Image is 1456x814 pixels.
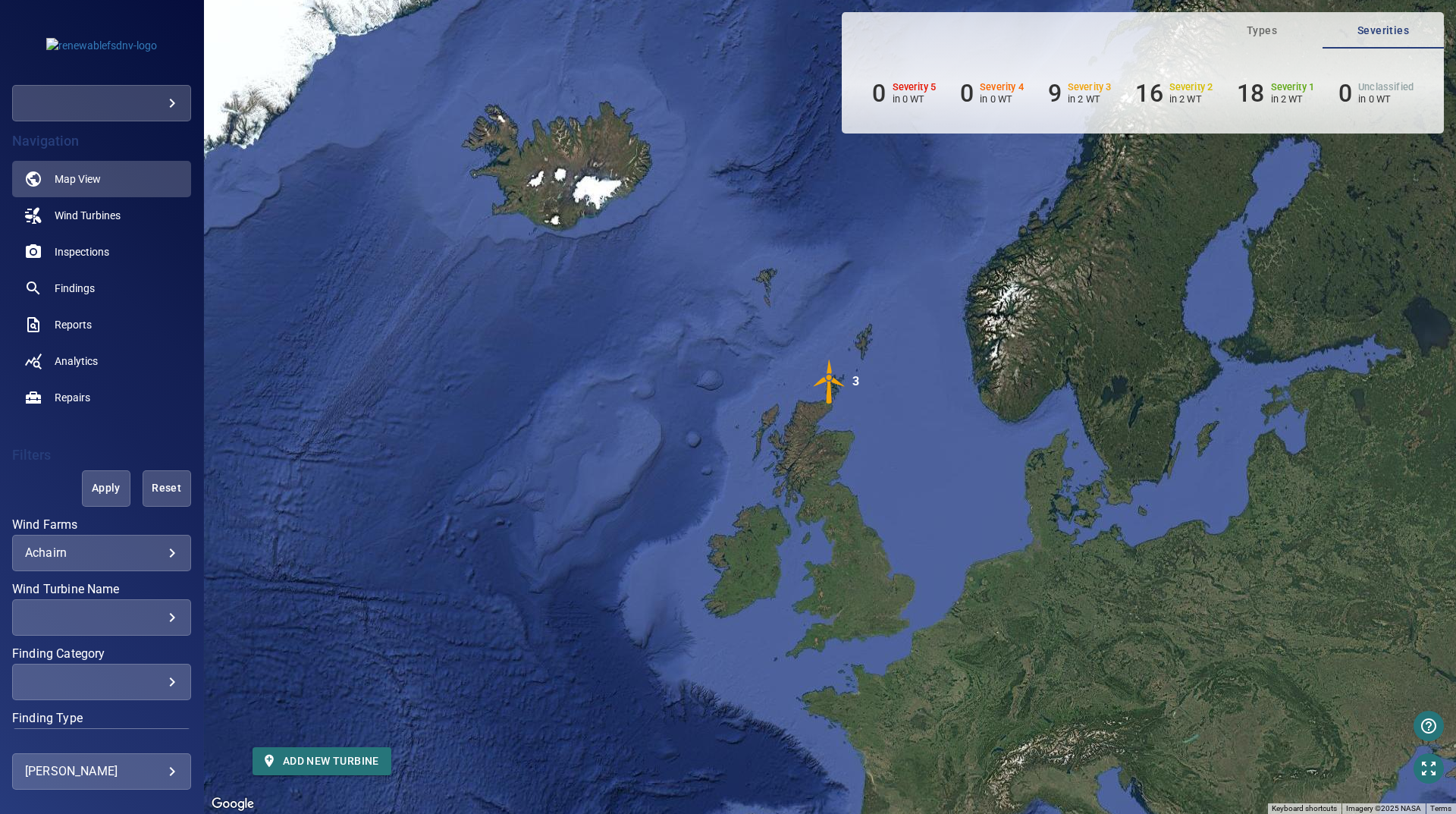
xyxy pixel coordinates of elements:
[807,359,852,407] gmp-advanced-marker: 3
[12,712,191,724] label: Finding Type
[265,752,379,771] span: Add new turbine
[12,134,191,149] h4: Navigation
[12,379,191,416] a: repairs noActive
[1338,79,1414,108] li: Severity Unclassified
[893,93,937,105] p: in 0 WT
[872,79,886,108] h6: 0
[12,270,191,306] a: findings noActive
[12,448,191,463] h4: Filters
[1237,79,1314,108] li: Severity 1
[12,648,191,660] label: Finding Category
[208,794,258,814] a: Open this area in Google Maps (opens a new window)
[12,535,191,571] div: Wind Farms
[1358,93,1414,105] p: in 0 WT
[101,479,111,498] span: Apply
[143,470,191,507] button: Reset
[1048,79,1112,108] li: Severity 3
[208,794,258,814] img: Google
[253,747,391,775] button: Add new turbine
[12,343,191,379] a: analytics noActive
[55,317,92,332] span: Reports
[12,583,191,596] label: Wind Turbine Name
[1169,82,1213,93] h6: Severity 2
[1346,804,1421,812] span: Imagery ©2025 NASA
[980,82,1024,93] h6: Severity 4
[960,79,974,108] h6: 0
[55,390,90,405] span: Repairs
[82,470,130,507] button: Apply
[807,359,852,404] img: windFarmIconCat3.svg
[1210,21,1313,40] span: Types
[55,244,109,259] span: Inspections
[1272,803,1337,814] button: Keyboard shortcuts
[12,161,191,197] a: map active
[1271,93,1315,105] p: in 2 WT
[55,281,95,296] span: Findings
[1048,79,1062,108] h6: 9
[852,359,859,404] div: 3
[872,79,936,108] li: Severity 5
[12,85,191,121] div: renewablefsdnv
[12,306,191,343] a: reports noActive
[893,82,937,93] h6: Severity 5
[12,728,191,765] div: Finding Type
[1135,79,1163,108] h6: 16
[1271,82,1315,93] h6: Severity 1
[980,93,1024,105] p: in 0 WT
[12,599,191,636] div: Wind Turbine Name
[12,197,191,234] a: windturbines noActive
[55,208,121,223] span: Wind Turbines
[1332,21,1435,40] span: Severities
[1068,82,1112,93] h6: Severity 3
[1358,82,1414,93] h6: Unclassified
[1237,79,1264,108] h6: 18
[25,545,178,560] div: Achairn
[1068,93,1112,105] p: in 2 WT
[12,664,191,700] div: Finding Category
[960,79,1024,108] li: Severity 4
[1338,79,1352,108] h6: 0
[1169,93,1213,105] p: in 2 WT
[46,38,157,53] img: renewablefsdnv-logo
[25,759,178,784] div: [PERSON_NAME]
[1430,804,1451,812] a: Terms (opens in new tab)
[12,234,191,270] a: inspections noActive
[162,479,172,498] span: Reset
[12,519,191,531] label: Wind Farms
[55,354,98,369] span: Analytics
[55,171,101,187] span: Map View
